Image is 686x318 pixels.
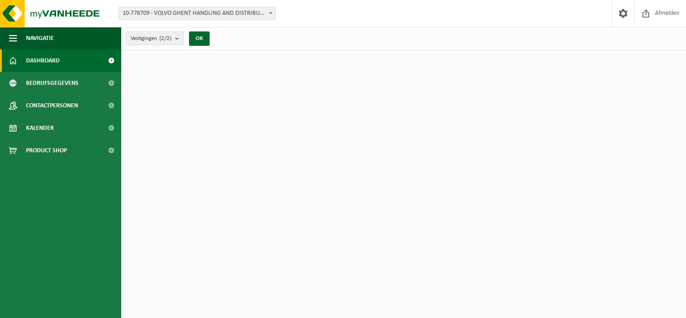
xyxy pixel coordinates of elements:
[26,27,54,49] span: Navigatie
[126,31,184,45] button: Vestigingen(2/2)
[26,139,67,162] span: Product Shop
[26,94,78,117] span: Contactpersonen
[26,72,79,94] span: Bedrijfsgegevens
[119,7,275,20] span: 10-778709 - VOLVO GHENT HANDLING AND DISTRIBUTION - DESTELDONK
[26,49,60,72] span: Dashboard
[131,32,171,45] span: Vestigingen
[26,117,54,139] span: Kalender
[189,31,210,46] button: OK
[119,7,276,20] span: 10-778709 - VOLVO GHENT HANDLING AND DISTRIBUTION - DESTELDONK
[159,35,171,41] count: (2/2)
